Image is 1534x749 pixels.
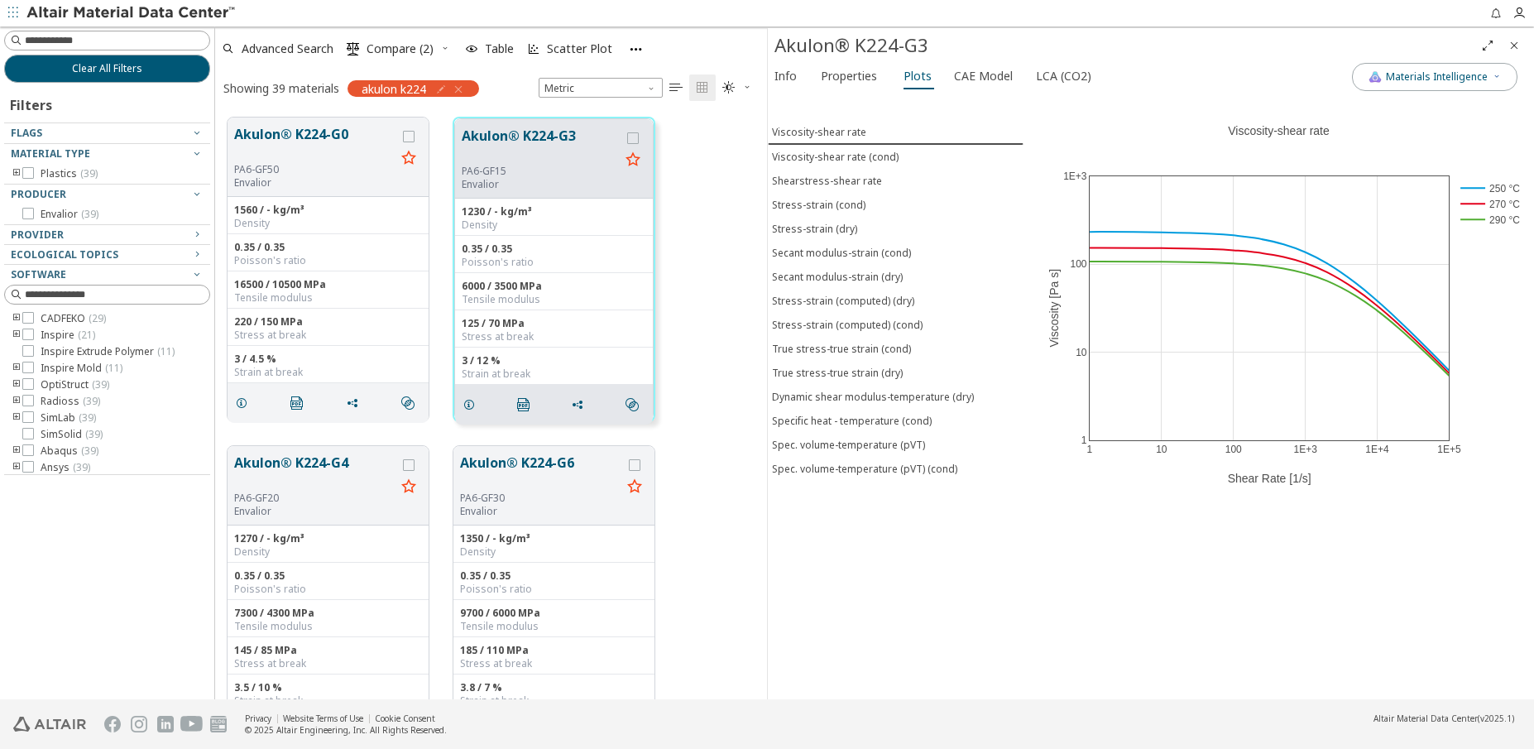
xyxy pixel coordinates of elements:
[768,169,1023,193] button: Shearstress-shear rate
[245,713,271,724] a: Privacy
[41,312,106,325] span: CADFEKO
[768,337,1023,361] button: True stress-true strain (cond)
[772,318,923,332] div: Stress-strain (computed) (cond)
[1369,70,1382,84] img: AI Copilot
[462,354,646,367] div: 3 / 12 %
[234,681,422,694] div: 3.5 / 10 %
[72,62,142,75] span: Clear All Filters
[11,444,22,458] i: toogle group
[78,328,95,342] span: ( 21 )
[367,43,434,55] span: Compare (2)
[41,428,103,441] span: SimSolid
[395,474,422,501] button: Favorite
[234,254,422,267] div: Poisson's ratio
[11,411,22,425] i: toogle group
[772,438,925,452] div: Spec. volume-temperature (pVT)
[105,361,122,375] span: ( 11 )
[215,105,767,700] div: grid
[41,329,95,342] span: Inspire
[234,583,422,596] div: Poisson's ratio
[460,545,648,559] div: Density
[41,345,175,358] span: Inspire Extrude Polymer
[79,411,96,425] span: ( 39 )
[954,63,1013,89] span: CAE Model
[41,378,109,391] span: OptiStruct
[395,146,422,172] button: Favorite
[768,289,1023,313] button: Stress-strain (computed) (dry)
[768,120,1023,145] button: Viscosity-shear rate
[618,388,653,421] button: Similar search
[689,74,716,101] button: Tile View
[11,267,66,281] span: Software
[768,385,1023,409] button: Dynamic shear modulus-temperature (dry)
[11,228,64,242] span: Provider
[242,43,333,55] span: Advanced Search
[772,198,865,212] div: Stress-strain (cond)
[460,620,648,633] div: Tensile modulus
[11,167,22,180] i: toogle group
[462,330,646,343] div: Stress at break
[774,32,1474,59] div: Akulon® K224-G3
[621,474,648,501] button: Favorite
[462,317,646,330] div: 125 / 70 MPa
[41,395,100,408] span: Radioss
[772,414,932,428] div: Specific heat - temperature (cond)
[462,165,620,178] div: PA6-GF15
[41,362,122,375] span: Inspire Mold
[234,353,422,366] div: 3 / 4.5 %
[460,681,648,694] div: 3.8 / 7 %
[347,42,360,55] i: 
[4,144,210,164] button: Material Type
[722,81,736,94] i: 
[11,247,118,262] span: Ecological Topics
[772,270,903,284] div: Secant modulus-strain (dry)
[772,390,974,404] div: Dynamic shear modulus-temperature (dry)
[1036,63,1091,89] span: LCA (CO2)
[81,444,98,458] span: ( 39 )
[4,245,210,265] button: Ecological Topics
[620,147,646,174] button: Favorite
[1501,32,1527,59] button: Close
[4,55,210,83] button: Clear All Filters
[11,395,22,408] i: toogle group
[234,644,422,657] div: 145 / 85 MPa
[485,43,514,55] span: Table
[547,43,612,55] span: Scatter Plot
[41,411,96,425] span: SimLab
[245,724,447,736] div: © 2025 Altair Engineering, Inc. All Rights Reserved.
[4,123,210,143] button: Flags
[517,398,530,411] i: 
[234,620,422,633] div: Tensile modulus
[1373,713,1514,724] div: (v2025.1)
[234,694,422,708] div: Strain at break
[11,362,22,375] i: toogle group
[768,241,1023,265] button: Secant modulus-strain (cond)
[234,163,395,176] div: PA6-GF50
[11,329,22,342] i: toogle group
[4,83,60,122] div: Filters
[768,145,1023,169] button: Viscosity-shear rate (cond)
[234,204,422,217] div: 1560 / - kg/m³
[768,409,1023,433] button: Specific heat - temperature (cond)
[234,607,422,620] div: 7300 / 4300 MPa
[460,694,648,708] div: Strain at break
[234,241,422,254] div: 0.35 / 0.35
[89,311,106,325] span: ( 29 )
[462,218,646,232] div: Density
[362,81,426,96] span: akulon k224
[772,125,866,139] div: Viscosity-shear rate
[1373,713,1478,724] span: Altair Material Data Center
[768,313,1023,337] button: Stress-strain (computed) (cond)
[394,387,429,420] button: Similar search
[234,291,422,305] div: Tensile modulus
[462,293,646,306] div: Tensile modulus
[223,80,339,96] div: Showing 39 materials
[83,394,100,408] span: ( 39 )
[401,396,415,410] i: 
[455,388,490,421] button: Details
[234,569,422,583] div: 0.35 / 0.35
[663,74,689,101] button: Table View
[462,280,646,293] div: 6000 / 3500 MPa
[460,583,648,596] div: Poisson's ratio
[41,461,90,474] span: Ansys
